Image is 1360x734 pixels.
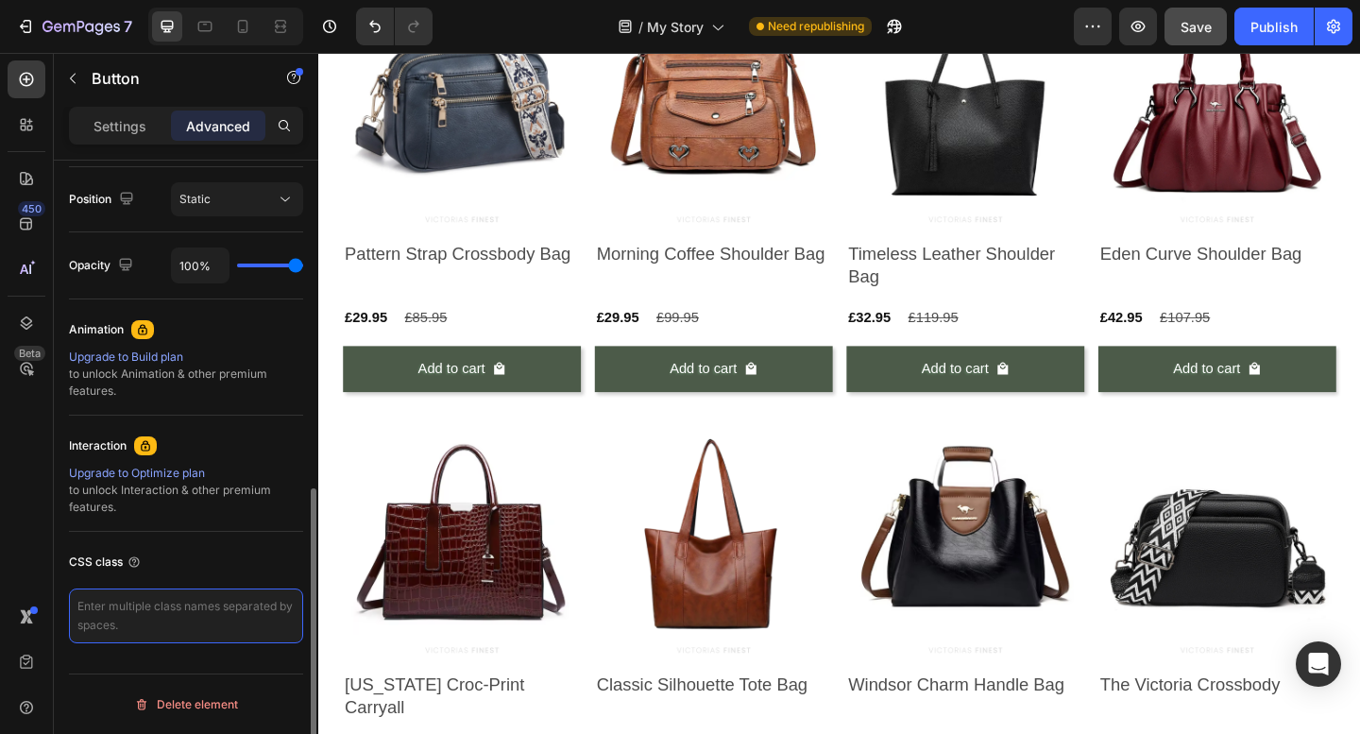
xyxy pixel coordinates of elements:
[69,465,303,482] div: Upgrade to Optimize plan
[574,674,833,702] h2: Windsor Charm Handle Bag
[26,400,285,658] a: New York Croc-Print Carryall
[69,437,127,454] div: Interaction
[300,319,559,369] button: Add to cart
[300,273,350,304] div: £29.95
[574,400,833,658] a: Windsor Charm Handle Bag
[574,205,833,258] h2: Timeless Leather Shoulder Bag
[8,8,141,45] button: 7
[171,182,303,216] button: Static
[14,346,45,361] div: Beta
[647,17,704,37] span: My Story
[318,53,1360,734] iframe: Design area
[929,331,1002,358] div: Add to cart
[69,349,303,366] div: Upgrade to Build plan
[1181,19,1212,35] span: Save
[848,273,898,304] div: £42.95
[134,693,238,716] div: Delete element
[382,331,454,358] div: Add to cart
[69,187,138,213] div: Position
[300,400,559,658] a: Classic Silhouette Tote Bag
[300,205,559,233] h2: Morning Coffee Shoulder Bag
[124,15,132,38] p: 7
[768,18,864,35] span: Need republishing
[172,248,229,282] input: Auto
[69,554,142,571] div: CSS class
[848,674,1107,702] h2: The Victoria Crossbody
[26,674,285,726] h2: [US_STATE] Croc-Print Carryall
[574,319,833,369] button: Add to cart
[179,192,211,206] span: Static
[69,321,124,338] div: Animation
[93,116,146,136] p: Settings
[639,273,698,304] div: £119.95
[574,273,624,304] div: £32.95
[913,273,972,304] div: £107.95
[638,17,643,37] span: /
[69,253,137,279] div: Opacity
[18,201,45,216] div: 450
[69,690,303,720] button: Delete element
[92,273,142,304] div: £85.95
[1234,8,1314,45] button: Publish
[92,67,252,90] p: Button
[1250,17,1298,37] div: Publish
[186,116,250,136] p: Advanced
[69,465,303,516] div: to unlock Interaction & other premium features.
[365,273,416,304] div: £99.95
[26,205,285,233] h2: Pattern Strap Crossbody Bag
[26,319,285,369] button: Add to cart
[108,331,180,358] div: Add to cart
[300,674,559,702] h2: Classic Silhouette Tote Bag
[848,205,1107,233] h2: Eden Curve Shoulder Bag
[848,400,1107,658] a: The Victoria Crossbody
[69,349,303,400] div: to unlock Animation & other premium features.
[848,319,1107,369] button: Add to cart
[1296,641,1341,687] div: Open Intercom Messenger
[356,8,433,45] div: Undo/Redo
[26,273,76,304] div: £29.95
[655,331,728,358] div: Add to cart
[1164,8,1227,45] button: Save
